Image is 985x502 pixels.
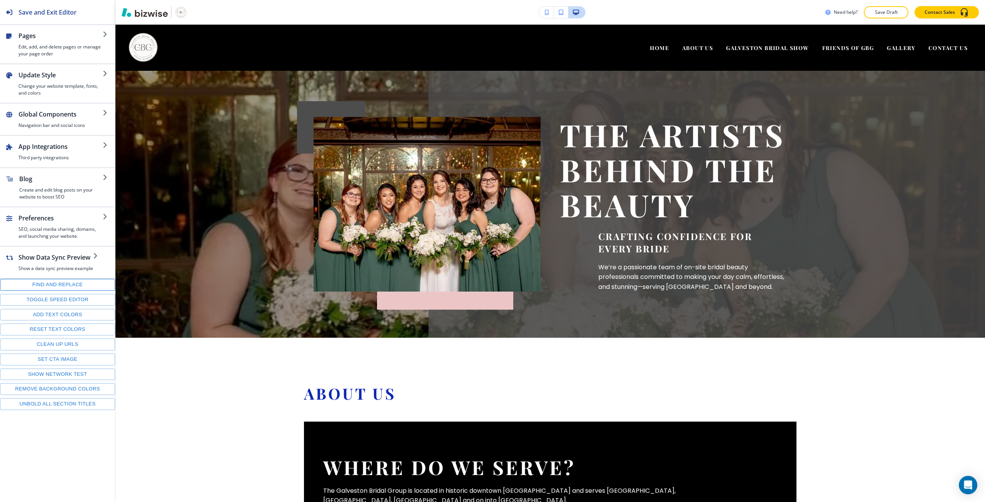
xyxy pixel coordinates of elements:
span: About Us [304,383,396,404]
img: Galveston Bridal Group [127,31,159,63]
p: Save Draft [874,9,898,16]
p: Contact Sales [925,9,955,16]
h4: Navigation bar and social icons [18,122,103,129]
h2: Preferences [18,213,103,223]
h4: SEO, social media sharing, domains, and launching your website. [18,226,103,240]
span: HOME [650,44,669,52]
div: Open Intercom Messenger [959,476,977,494]
h2: Pages [18,31,103,40]
h4: Show a data sync preview example [18,265,93,272]
h3: Need help? [834,9,858,16]
h2: where do we serve? [323,455,735,480]
p: Crafting Confidence for Every Bride [598,230,787,255]
h2: Update Style [18,70,103,80]
h4: Change your website template, fonts, and colors [18,83,103,97]
h2: Blog [19,174,103,183]
span: ABOUT US [682,44,713,52]
p: The Artists Behind the Beauty [560,117,787,222]
button: Contact Sales [915,6,979,18]
h2: Save and Exit Editor [18,8,77,17]
span: FRIENDS OF GBG [822,44,874,52]
h2: App Integrations [18,142,103,151]
span: CONTACT US [928,44,968,52]
h4: Create and edit blog posts on your website to boost SEO [19,187,103,200]
img: Your Logo [175,6,187,18]
h4: Third party integrations [18,154,103,161]
h2: Global Components [18,110,103,119]
img: 2dcc04d03008a299db9b1e80954bafa8.webp [314,117,541,292]
span: GALVESTON BRIDAL SHOW [726,44,809,52]
span: GALLERY [887,44,915,52]
p: We’re a passionate team of on-site bridal beauty professionals committed to making your day calm,... [598,262,787,292]
button: Save Draft [864,6,908,18]
img: Bizwise Logo [122,8,168,17]
h2: Show Data Sync Preview [18,253,93,262]
h4: Edit, add, and delete pages or manage your page order [18,43,103,57]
